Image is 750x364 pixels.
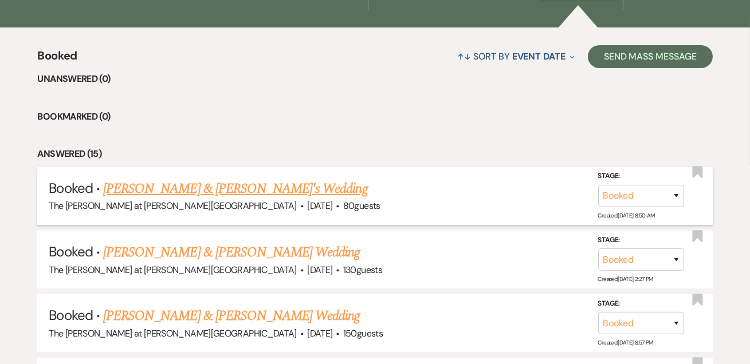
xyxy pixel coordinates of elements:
span: Created: [DATE] 8:50 AM [598,212,655,219]
span: The [PERSON_NAME] at [PERSON_NAME][GEOGRAPHIC_DATA] [49,327,296,339]
span: [DATE] [307,264,332,276]
span: Booked [49,306,92,324]
button: Sort By Event Date [453,41,579,72]
span: ↑↓ [458,50,472,62]
span: [DATE] [307,327,332,339]
span: 130 guests [343,264,382,276]
span: Booked [49,243,92,260]
li: Unanswered (0) [37,72,712,86]
a: [PERSON_NAME] & [PERSON_NAME]'s Wedding [103,179,368,199]
span: Created: [DATE] 8:57 PM [598,339,653,346]
span: Created: [DATE] 2:27 PM [598,275,653,283]
span: 80 guests [343,200,380,212]
span: [DATE] [307,200,332,212]
label: Stage: [598,298,684,310]
span: Booked [37,47,77,72]
li: Answered (15) [37,147,712,161]
li: Bookmarked (0) [37,109,712,124]
label: Stage: [598,234,684,246]
span: Event Date [512,50,566,62]
label: Stage: [598,170,684,183]
button: Send Mass Message [588,45,713,68]
span: The [PERSON_NAME] at [PERSON_NAME][GEOGRAPHIC_DATA] [49,264,296,276]
a: [PERSON_NAME] & [PERSON_NAME] Wedding [103,306,360,326]
span: Booked [49,179,92,197]
span: 150 guests [343,327,383,339]
span: The [PERSON_NAME] at [PERSON_NAME][GEOGRAPHIC_DATA] [49,200,296,212]
a: [PERSON_NAME] & [PERSON_NAME] Wedding [103,242,360,263]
